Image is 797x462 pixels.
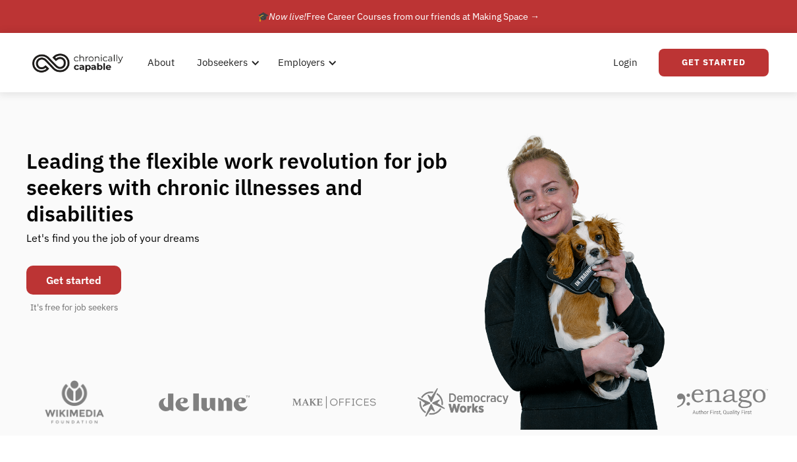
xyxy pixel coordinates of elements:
div: Employers [270,42,341,84]
a: home [28,48,133,77]
img: Chronically Capable logo [28,48,127,77]
div: Let's find you the job of your dreams [26,227,200,259]
a: About [140,42,182,84]
div: 🎓 Free Career Courses from our friends at Making Space → [258,9,539,24]
div: Employers [278,55,325,71]
div: Jobseekers [189,42,263,84]
h1: Leading the flexible work revolution for job seekers with chronic illnesses and disabilities [26,148,473,227]
a: Get started [26,266,121,295]
a: Get Started [659,49,769,76]
div: Jobseekers [197,55,248,71]
em: Now live! [269,11,306,22]
a: Login [605,42,646,84]
div: It's free for job seekers [30,301,118,314]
